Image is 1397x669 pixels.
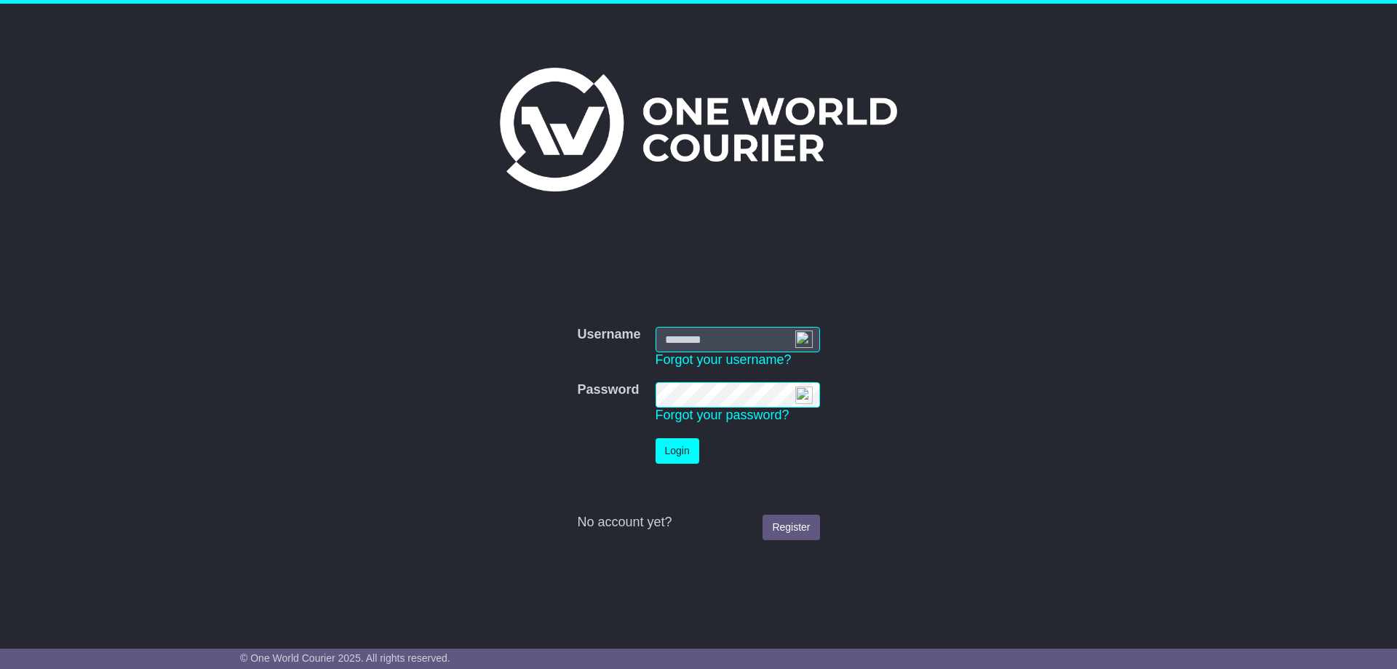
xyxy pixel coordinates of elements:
a: Register [763,515,819,540]
a: Forgot your password? [656,408,789,422]
img: npw-badge-icon-locked.svg [795,330,813,348]
img: npw-badge-icon-locked.svg [795,387,813,404]
div: No account yet? [577,515,819,531]
a: Forgot your username? [656,352,792,367]
img: One World [500,68,897,191]
button: Login [656,438,699,464]
label: Password [577,382,639,398]
span: © One World Courier 2025. All rights reserved. [240,652,450,664]
label: Username [577,327,640,343]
